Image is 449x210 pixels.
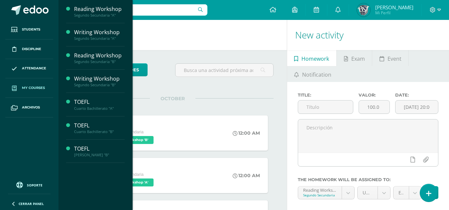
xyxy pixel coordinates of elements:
[388,51,401,67] span: Event
[175,64,273,77] input: Busca una actividad próxima aquí...
[5,59,53,79] a: Attendance
[74,145,125,157] a: TOEFL[PERSON_NAME] "B"
[27,183,43,187] span: Soporte
[74,52,125,64] a: Reading WorkshopSegundo Secundaria "B"
[395,101,438,113] input: Fecha de entrega
[298,186,355,199] a: Reading Workshop 'A'Segundo Secundaria
[66,20,279,50] h1: Activities
[22,66,46,71] span: Attendance
[298,177,438,182] label: The homework will be assigned to:
[363,186,373,199] span: Unidad 4
[5,39,53,59] a: Discipline
[5,98,53,117] a: Archivos
[295,20,441,50] h1: New activity
[298,93,353,98] label: Title:
[74,59,125,64] div: Segundo Secundaria "B"
[74,52,125,59] div: Reading Workshop
[302,67,331,83] span: Notification
[287,50,336,66] a: Homework
[74,129,125,134] div: Cuarto Bachillerato "B"
[74,98,125,110] a: TOEFLCuarto Bachillerato "A"
[22,85,45,91] span: My courses
[74,29,125,41] a: Writing WorkshopSegundo Secundaria "A"
[351,51,365,67] span: Exam
[303,193,337,197] div: Segundo Secundaria
[359,93,390,98] label: Valor:
[375,4,413,11] span: [PERSON_NAME]
[303,186,337,193] div: Reading Workshop 'A'
[22,27,40,32] span: Students
[393,186,421,199] a: Examen (30pts.) (30.0pts)
[74,122,125,129] div: TOEFL
[8,180,51,189] a: Soporte
[74,145,125,153] div: TOEFL
[74,29,125,36] div: Writing Workshop
[74,36,125,41] div: Segundo Secundaria "A"
[74,5,125,18] a: Reading WorkshopSegundo Secundaria "A"
[22,46,41,52] span: Discipline
[233,173,260,178] div: 12:00 AM
[19,201,44,206] span: Cerrar panel
[372,50,408,66] a: Event
[357,3,370,17] img: e16d7183d2555189321a24b4c86d58dd.png
[74,5,125,13] div: Reading Workshop
[359,101,390,113] input: Puntos máximos
[287,66,339,82] a: Notification
[358,186,390,199] a: Unidad 4
[63,4,207,16] input: Search a user…
[375,10,413,16] span: Mi Perfil
[74,75,125,83] div: Writing Workshop
[74,98,125,106] div: TOEFL
[74,153,125,157] div: [PERSON_NAME] "B"
[5,20,53,39] a: Students
[5,78,53,98] a: My courses
[298,101,353,113] input: Título
[74,75,125,87] a: Writing WorkshopSegundo Secundaria "B"
[74,122,125,134] a: TOEFLCuarto Bachillerato "B"
[74,106,125,111] div: Cuarto Bachillerato "A"
[233,130,260,136] div: 12:00 AM
[395,93,438,98] label: Date:
[22,105,40,110] span: Archivos
[398,186,404,199] span: Examen (30pts.) (30.0pts)
[301,51,329,67] span: Homework
[150,96,195,102] span: OCTOBER
[337,50,372,66] a: Exam
[74,83,125,87] div: Segundo Secundaria "B"
[74,13,125,18] div: Segundo Secundaria "A"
